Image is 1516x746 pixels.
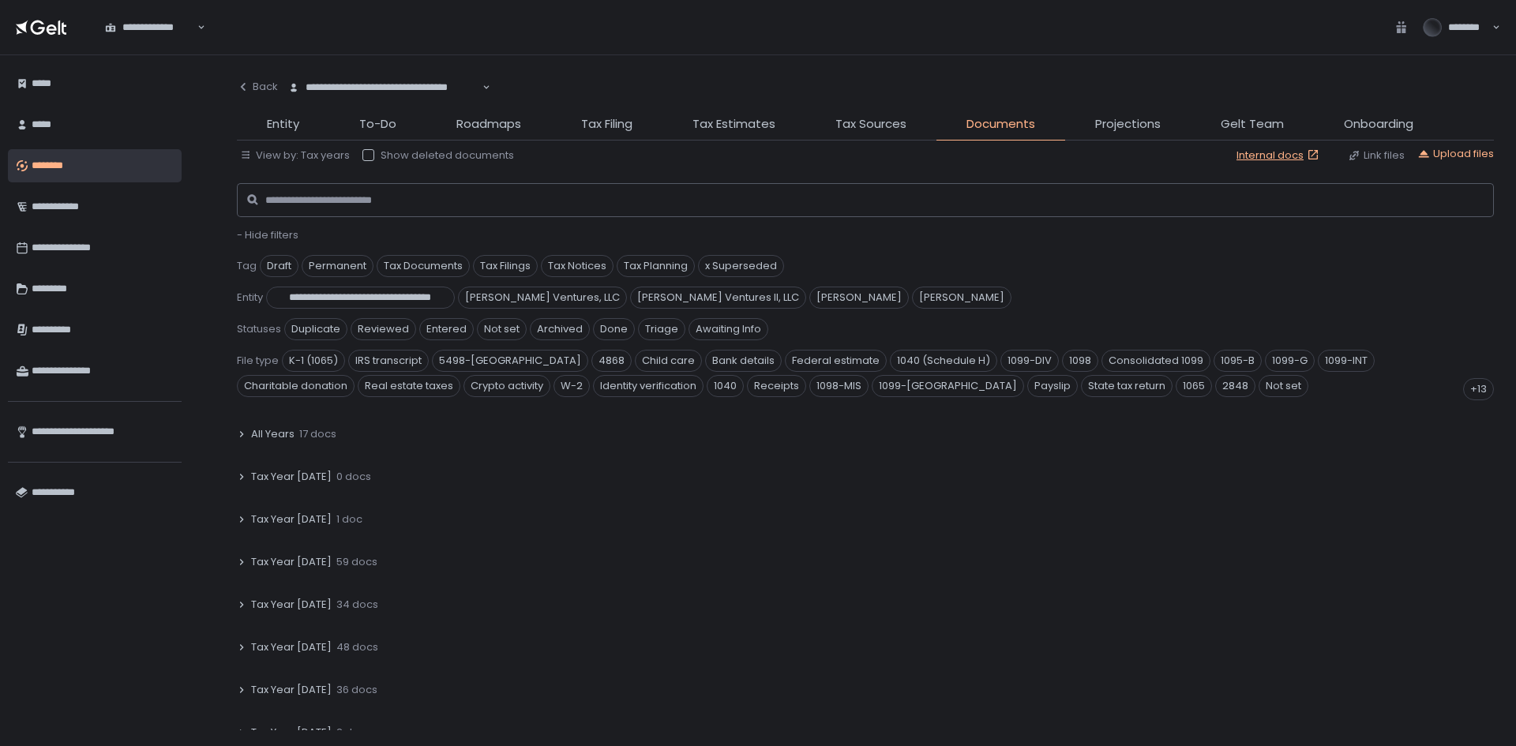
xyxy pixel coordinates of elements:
[809,287,909,309] span: [PERSON_NAME]
[553,375,590,397] span: W-2
[630,287,806,309] span: [PERSON_NAME] Ventures II, LLC
[785,350,887,372] span: Federal estimate
[237,375,355,397] span: Charitable donation
[95,11,205,44] div: Search for option
[240,148,350,163] button: View by: Tax years
[635,350,702,372] span: Child care
[267,115,299,133] span: Entity
[966,115,1035,133] span: Documents
[581,115,632,133] span: Tax Filing
[336,725,371,740] span: 2 docs
[336,555,377,569] span: 59 docs
[1000,350,1059,372] span: 1099-DIV
[689,318,768,340] span: Awaiting Info
[473,255,538,277] span: Tax Filings
[299,427,336,441] span: 17 docs
[1214,350,1262,372] span: 1095-B
[1176,375,1212,397] span: 1065
[705,350,782,372] span: Bank details
[1062,350,1098,372] span: 1098
[302,255,373,277] span: Permanent
[251,512,332,527] span: Tax Year [DATE]
[237,354,279,368] span: File type
[458,287,627,309] span: [PERSON_NAME] Ventures, LLC
[237,71,278,103] button: Back
[1417,147,1494,161] button: Upload files
[284,318,347,340] span: Duplicate
[890,350,997,372] span: 1040 (Schedule H)
[278,71,490,104] div: Search for option
[251,725,332,740] span: Tax Year [DATE]
[359,115,396,133] span: To-Do
[260,255,298,277] span: Draft
[237,228,298,242] button: - Hide filters
[358,375,460,397] span: Real estate taxes
[480,80,481,96] input: Search for option
[336,640,378,654] span: 48 docs
[251,470,332,484] span: Tax Year [DATE]
[1318,350,1375,372] span: 1099-INT
[237,259,257,273] span: Tag
[237,322,281,336] span: Statuses
[251,598,332,612] span: Tax Year [DATE]
[336,683,377,697] span: 36 docs
[591,350,632,372] span: 4868
[336,598,378,612] span: 34 docs
[251,555,332,569] span: Tax Year [DATE]
[456,115,521,133] span: Roadmaps
[351,318,416,340] span: Reviewed
[835,115,906,133] span: Tax Sources
[477,318,527,340] span: Not set
[1095,115,1161,133] span: Projections
[1265,350,1315,372] span: 1099-G
[251,683,332,697] span: Tax Year [DATE]
[336,470,371,484] span: 0 docs
[377,255,470,277] span: Tax Documents
[432,350,588,372] span: 5498-[GEOGRAPHIC_DATA]
[1221,115,1284,133] span: Gelt Team
[1236,148,1323,163] a: Internal docs
[692,115,775,133] span: Tax Estimates
[237,227,298,242] span: - Hide filters
[195,20,196,36] input: Search for option
[530,318,590,340] span: Archived
[282,350,345,372] span: K-1 (1065)
[593,375,704,397] span: Identity verification
[1348,148,1405,163] button: Link files
[1344,115,1413,133] span: Onboarding
[336,512,362,527] span: 1 doc
[541,255,614,277] span: Tax Notices
[638,318,685,340] span: Triage
[747,375,806,397] span: Receipts
[348,350,429,372] span: IRS transcript
[1463,378,1494,400] div: +13
[1259,375,1308,397] span: Not set
[1101,350,1210,372] span: Consolidated 1099
[1081,375,1173,397] span: State tax return
[251,427,295,441] span: All Years
[251,640,332,654] span: Tax Year [DATE]
[707,375,744,397] span: 1040
[463,375,550,397] span: Crypto activity
[698,255,784,277] span: x Superseded
[419,318,474,340] span: Entered
[617,255,695,277] span: Tax Planning
[872,375,1024,397] span: 1099-[GEOGRAPHIC_DATA]
[912,287,1011,309] span: [PERSON_NAME]
[809,375,869,397] span: 1098-MIS
[237,291,263,305] span: Entity
[1215,375,1255,397] span: 2848
[237,80,278,94] div: Back
[1027,375,1078,397] span: Payslip
[593,318,635,340] span: Done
